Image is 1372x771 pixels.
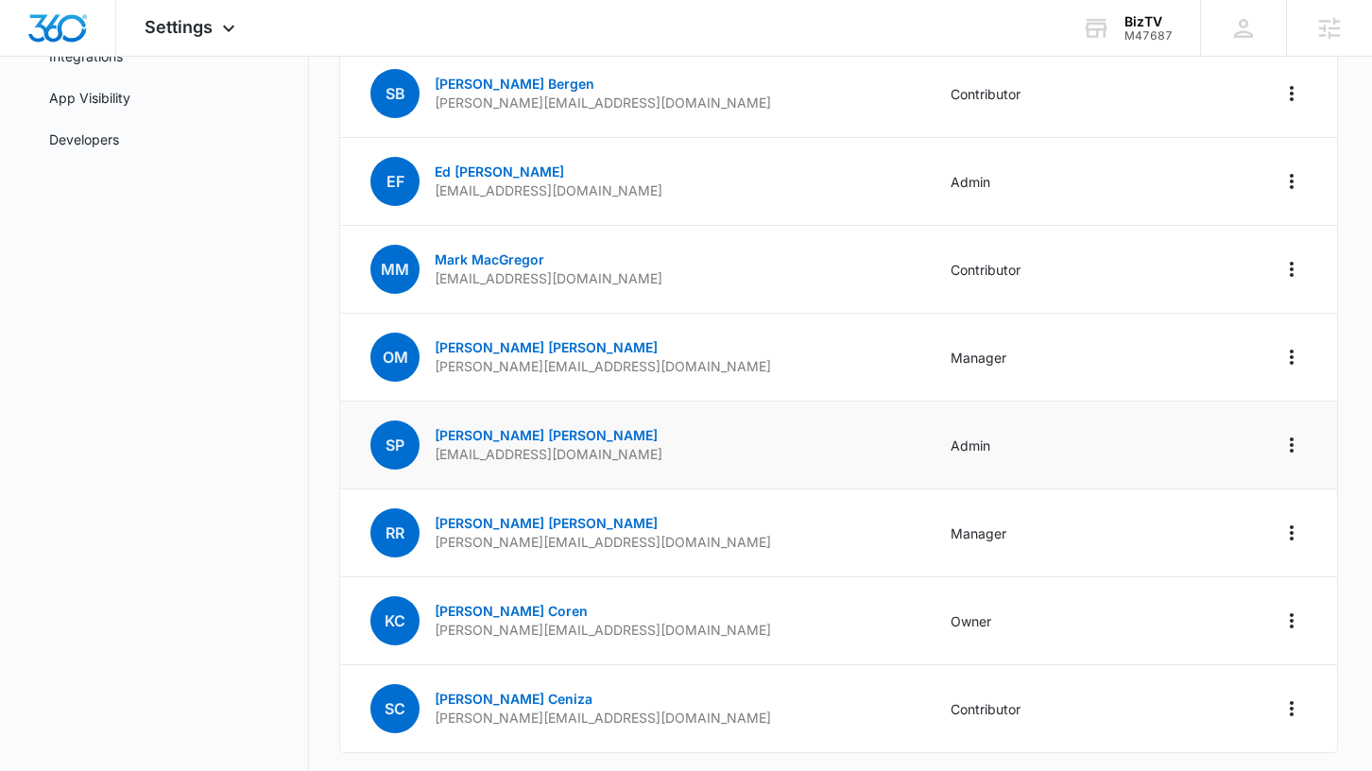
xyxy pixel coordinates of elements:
a: [PERSON_NAME] Coren [435,603,588,619]
span: SC [370,684,420,733]
a: Developers [49,129,119,149]
td: Contributor [928,50,1077,138]
button: Actions [1277,518,1307,548]
a: Ed [PERSON_NAME] [435,163,564,180]
p: [EMAIL_ADDRESS][DOMAIN_NAME] [435,181,662,200]
p: [PERSON_NAME][EMAIL_ADDRESS][DOMAIN_NAME] [435,357,771,376]
a: EF [370,174,420,190]
a: RR [370,525,420,541]
p: [EMAIL_ADDRESS][DOMAIN_NAME] [435,269,662,288]
button: Actions [1277,342,1307,372]
a: SC [370,701,420,717]
a: MM [370,262,420,278]
button: Actions [1277,254,1307,284]
a: App Visibility [49,88,130,108]
button: Actions [1277,606,1307,636]
span: Settings [145,17,213,37]
button: Actions [1277,430,1307,460]
a: SB [370,86,420,102]
p: [PERSON_NAME][EMAIL_ADDRESS][DOMAIN_NAME] [435,709,771,728]
span: RR [370,508,420,557]
p: [PERSON_NAME][EMAIL_ADDRESS][DOMAIN_NAME] [435,94,771,112]
a: Mark MacGregor [435,251,544,267]
span: OM [370,333,420,382]
div: account id [1124,29,1173,43]
p: [EMAIL_ADDRESS][DOMAIN_NAME] [435,445,662,464]
button: Actions [1277,78,1307,109]
a: [PERSON_NAME] [PERSON_NAME] [435,339,658,355]
td: Admin [928,402,1077,489]
a: [PERSON_NAME] Ceniza [435,691,592,707]
span: SP [370,420,420,470]
p: [PERSON_NAME][EMAIL_ADDRESS][DOMAIN_NAME] [435,621,771,640]
a: Integrations [49,46,123,66]
a: [PERSON_NAME] [PERSON_NAME] [435,427,658,443]
td: Owner [928,577,1077,665]
a: [PERSON_NAME] [PERSON_NAME] [435,515,658,531]
td: Contributor [928,226,1077,314]
a: OM [370,350,420,366]
p: [PERSON_NAME][EMAIL_ADDRESS][DOMAIN_NAME] [435,533,771,552]
button: Actions [1277,694,1307,724]
span: MM [370,245,420,294]
span: EF [370,157,420,206]
td: Manager [928,489,1077,577]
a: [PERSON_NAME] Bergen [435,76,594,92]
td: Manager [928,314,1077,402]
a: SP [370,437,420,454]
span: KC [370,596,420,645]
a: KC [370,613,420,629]
button: Actions [1277,166,1307,197]
span: SB [370,69,420,118]
div: account name [1124,14,1173,29]
td: Admin [928,138,1077,226]
td: Contributor [928,665,1077,753]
